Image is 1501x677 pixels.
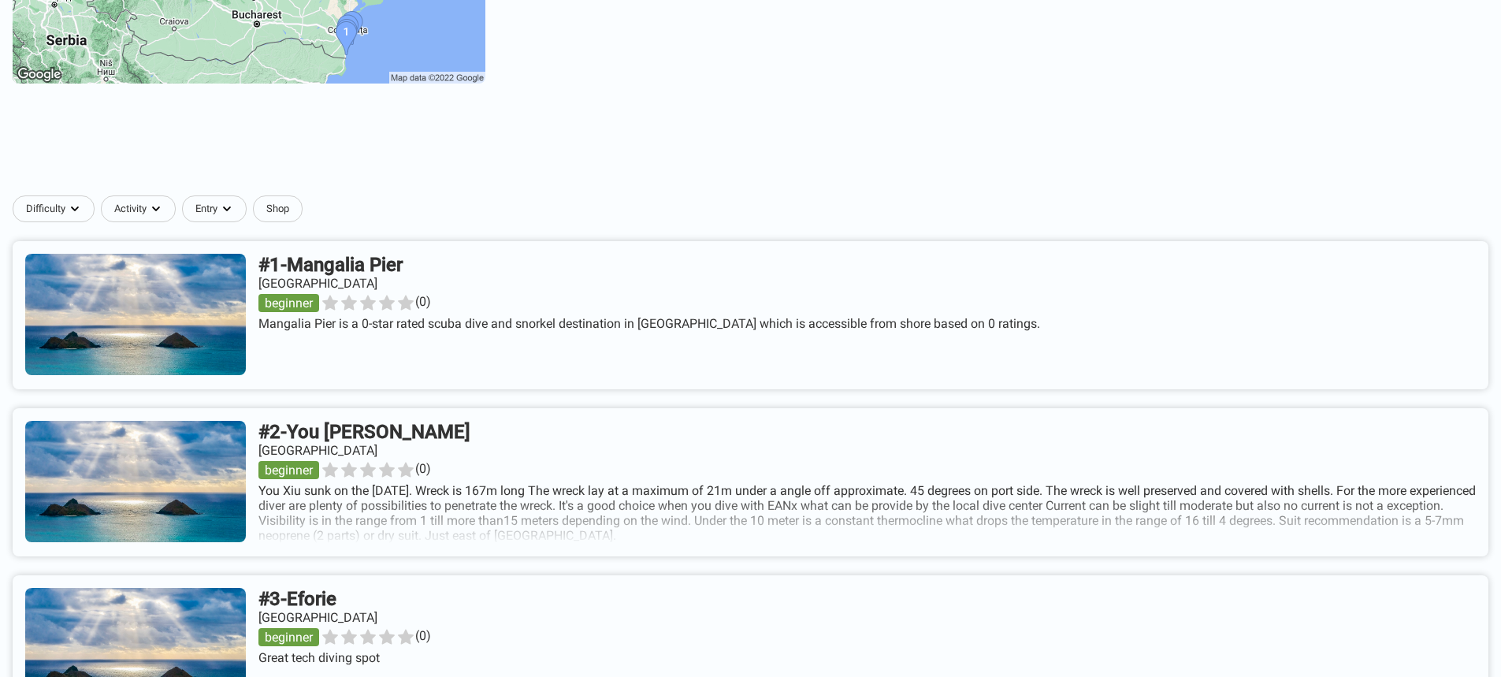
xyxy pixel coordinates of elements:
img: dropdown caret [69,203,81,215]
img: dropdown caret [221,203,233,215]
span: Entry [195,203,217,215]
button: Difficultydropdown caret [13,195,101,222]
span: Activity [114,203,147,215]
iframe: Advertisement [369,112,1133,183]
img: dropdown caret [150,203,162,215]
button: Entrydropdown caret [182,195,253,222]
a: Shop [253,195,303,222]
span: Difficulty [26,203,65,215]
button: Activitydropdown caret [101,195,182,222]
